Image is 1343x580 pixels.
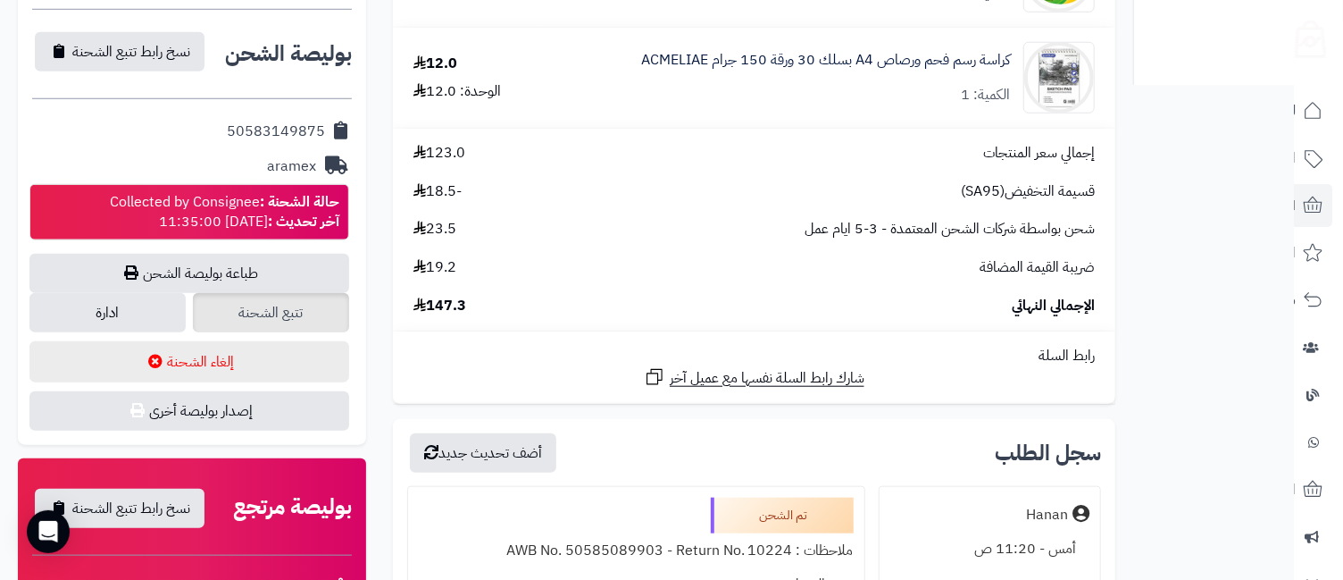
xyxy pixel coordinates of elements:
[29,391,349,431] button: إصدار بوليصة أخرى
[995,442,1101,464] h3: سجل الطلب
[980,257,1095,278] span: ضريبة القيمة المضافة
[227,122,325,142] div: 50583149875
[1012,296,1095,316] span: الإجمالي النهائي
[805,219,1095,240] span: شحن بواسطة شركات الشحن المعتمدة - 3-5 ايام عمل
[267,156,316,177] div: aramex
[413,219,456,240] span: 23.5
[400,346,1108,366] div: رابط السلة
[193,293,349,332] a: تتبع الشحنة
[29,254,349,293] a: طباعة بوليصة الشحن
[29,293,186,332] a: ادارة
[35,32,204,71] button: نسخ رابط تتبع الشحنة
[27,510,70,553] div: Open Intercom Messenger
[410,433,556,473] button: أضف تحديث جديد
[641,50,1010,71] a: كراسة رسم فحم ورصاص A4 بسلك 30 ورقة 150 جرام ACMELIAE
[670,368,864,389] span: شارك رابط السلة نفسها مع عميل آخر
[644,366,864,389] a: شارك رابط السلة نفسها مع عميل آخر
[961,181,1095,202] span: قسيمة التخفيض(SA95)
[1283,13,1326,58] img: logo
[413,143,465,164] span: 123.0
[413,257,456,278] span: 19.2
[260,191,339,213] strong: حالة الشحنة :
[413,81,501,102] div: الوحدة: 12.0
[1026,505,1068,525] div: Hanan
[413,296,466,316] span: 147.3
[225,43,352,64] h2: بوليصة الشحن
[35,489,204,528] button: نسخ رابط تتبع الشحنة
[110,192,339,233] div: Collected by Consignee [DATE] 11:35:00
[233,496,352,517] h2: بوليصة مرتجع
[983,143,1095,164] span: إجمالي سعر المنتجات
[711,498,854,534] div: تم الشحن
[961,85,1010,105] div: الكمية: 1
[890,532,1089,567] div: أمس - 11:20 ص
[72,41,190,63] span: نسخ رابط تتبع الشحنة
[413,54,457,74] div: 12.0
[413,181,462,202] span: -18.5
[72,498,190,519] span: نسخ رابط تتبع الشحنة
[1024,42,1094,113] img: 1694685488-97a96dfbec695197836a5acc5f9c70e0-90x90.jpg
[268,211,339,232] strong: آخر تحديث :
[29,341,349,382] button: إلغاء الشحنة
[419,534,854,568] div: ملاحظات : AWB No. 50585089903 - Return No. 10224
